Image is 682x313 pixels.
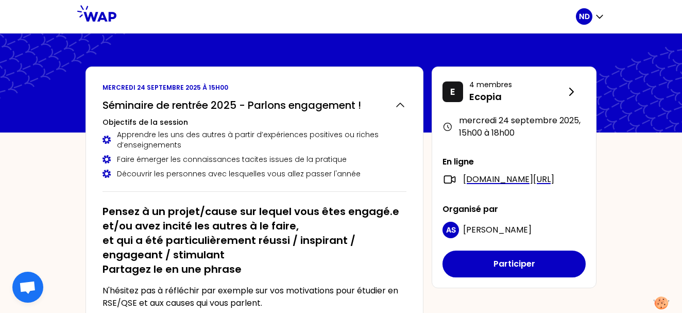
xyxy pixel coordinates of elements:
div: mercredi 24 septembre 2025 , 15h00 à 18h00 [442,114,586,139]
p: E [450,85,455,99]
button: Séminaire de rentrée 2025 - Parlons engagement ! [103,98,406,112]
div: Ouvrir le chat [12,272,43,303]
div: Faire émerger les connaissances tacites issues de la pratique [103,154,406,164]
p: Organisé par [442,203,586,216]
p: AS [446,225,456,235]
h2: Pensez à un projet/cause sur lequel vous êtes engagé.e et/ou avez incité les autres à le faire, e... [103,204,406,276]
p: mercredi 24 septembre 2025 à 15h00 [103,84,406,92]
p: Ecopia [469,90,565,104]
button: Participer [442,251,586,277]
p: ND [579,11,590,22]
div: Apprendre les uns des autres à partir d’expériences positives ou riches d’enseignements [103,129,406,150]
div: Découvrir les personnes avec lesquelles vous allez passer l'année [103,169,406,179]
button: ND [576,8,605,25]
h3: Objectifs de la session [103,117,406,127]
h2: Séminaire de rentrée 2025 - Parlons engagement ! [103,98,361,112]
span: [PERSON_NAME] [463,224,532,236]
p: 4 membres [469,79,565,90]
p: En ligne [442,156,586,168]
a: [DOMAIN_NAME][URL] [463,173,554,186]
